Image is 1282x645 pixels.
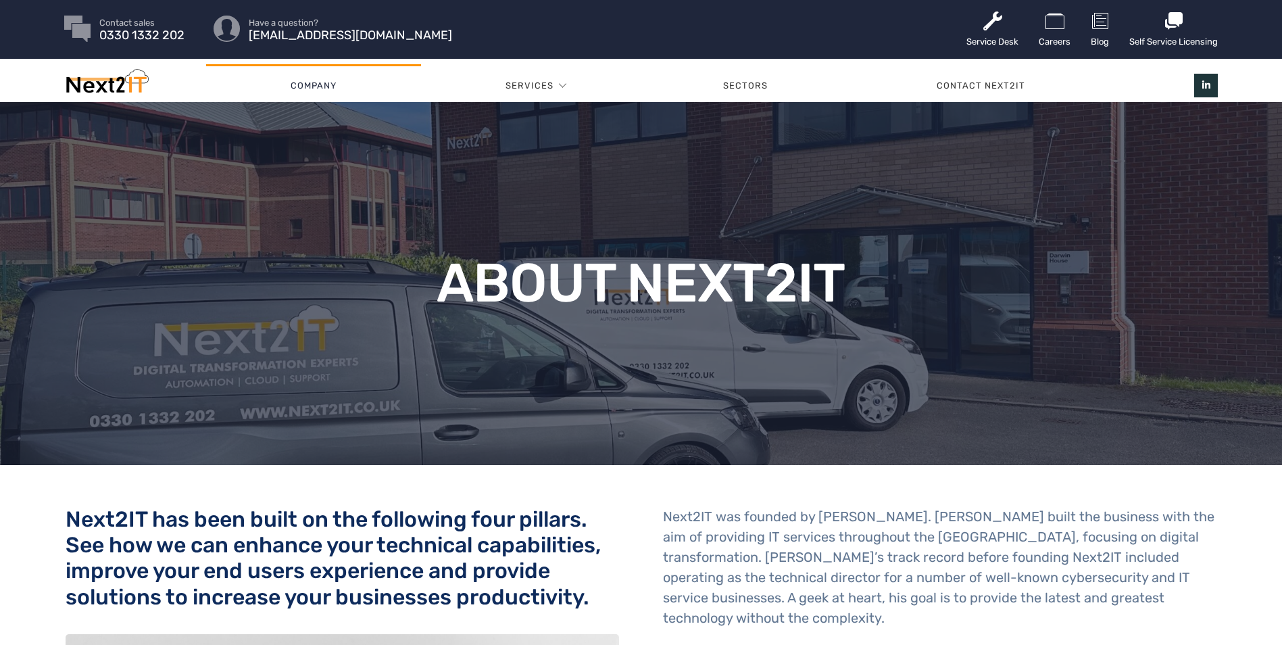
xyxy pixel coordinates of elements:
[206,66,421,106] a: Company
[506,66,553,106] a: Services
[663,506,1216,628] p: Next2IT was founded by [PERSON_NAME]. [PERSON_NAME] built the business with the aim of providing ...
[66,506,619,611] h2: Next2IT has been built on the following four pillars. See how we can enhance your technical capab...
[99,18,184,40] a: Contact sales 0330 1332 202
[638,66,852,106] a: Sectors
[99,31,184,40] span: 0330 1332 202
[64,69,149,99] img: Next2IT
[249,18,452,27] span: Have a question?
[249,31,452,40] span: [EMAIL_ADDRESS][DOMAIN_NAME]
[249,18,452,40] a: Have a question? [EMAIL_ADDRESS][DOMAIN_NAME]
[99,18,184,27] span: Contact sales
[852,66,1110,106] a: Contact Next2IT
[353,256,930,310] h1: About Next2IT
